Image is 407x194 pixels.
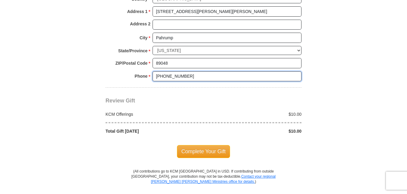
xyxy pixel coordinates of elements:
div: KCM Offerings [103,111,204,117]
strong: Address 1 [127,7,148,16]
div: Total Gift [DATE] [103,128,204,134]
strong: State/Province [118,47,147,55]
strong: ZIP/Postal Code [115,59,148,67]
div: $10.00 [203,128,305,134]
strong: Phone [135,72,148,80]
span: Complete Your Gift [177,145,230,158]
a: Contact your regional [PERSON_NAME] [PERSON_NAME] Ministries office for details. [151,174,276,184]
div: $10.00 [203,111,305,117]
span: Review Gift [106,98,135,104]
strong: City [140,34,147,42]
strong: Address 2 [130,20,150,28]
